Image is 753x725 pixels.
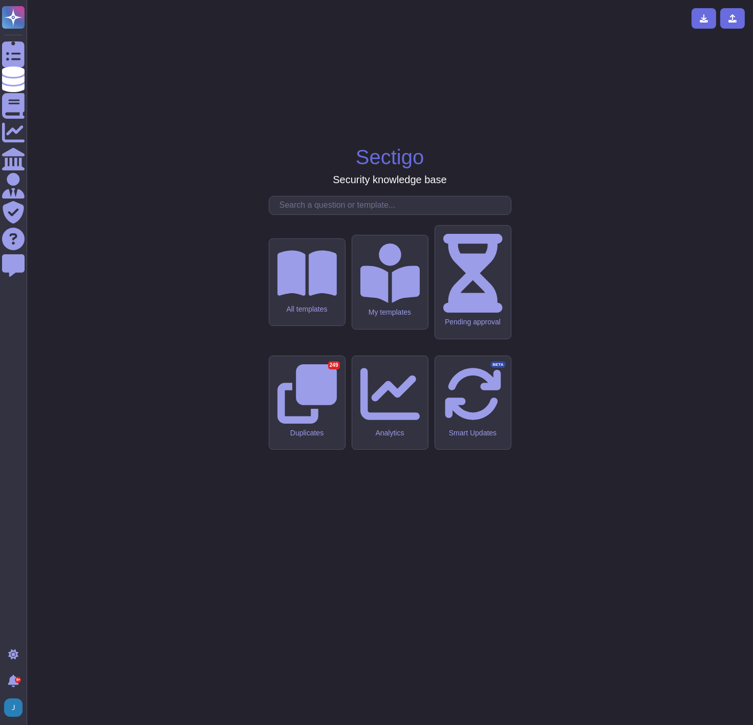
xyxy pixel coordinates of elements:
h1: Sectigo [356,145,424,169]
div: My templates [360,308,420,317]
div: Pending approval [443,318,503,326]
button: user [2,696,30,719]
div: Smart Updates [443,429,503,437]
h3: Security knowledge base [333,173,446,186]
div: Analytics [360,429,420,437]
input: Search a question or template... [274,196,511,214]
div: Duplicates [277,429,337,437]
div: 249 [328,361,340,369]
div: All templates [277,305,337,314]
div: BETA [490,361,505,368]
img: user [4,698,23,717]
div: 9+ [15,677,21,683]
